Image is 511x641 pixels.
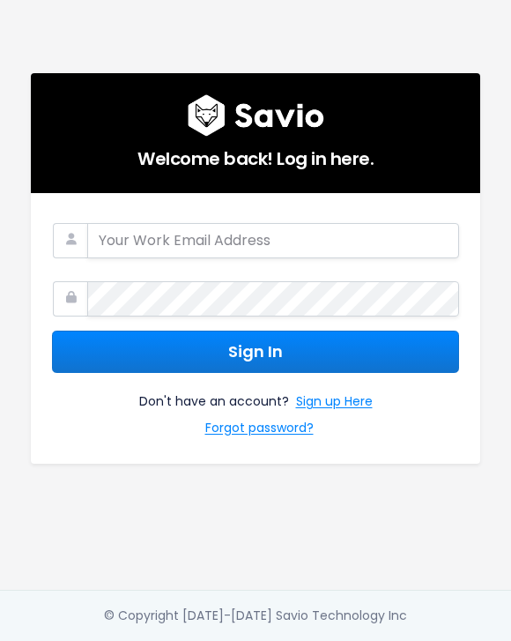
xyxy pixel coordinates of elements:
[188,94,324,137] img: logo600x187.a314fd40982d.png
[52,331,459,374] button: Sign In
[52,137,459,172] h5: Welcome back! Log in here.
[87,223,459,258] input: Your Work Email Address
[205,417,314,443] a: Forgot password?
[296,391,373,416] a: Sign up Here
[52,373,459,442] div: Don't have an account?
[104,605,407,627] div: © Copyright [DATE]-[DATE] Savio Technology Inc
